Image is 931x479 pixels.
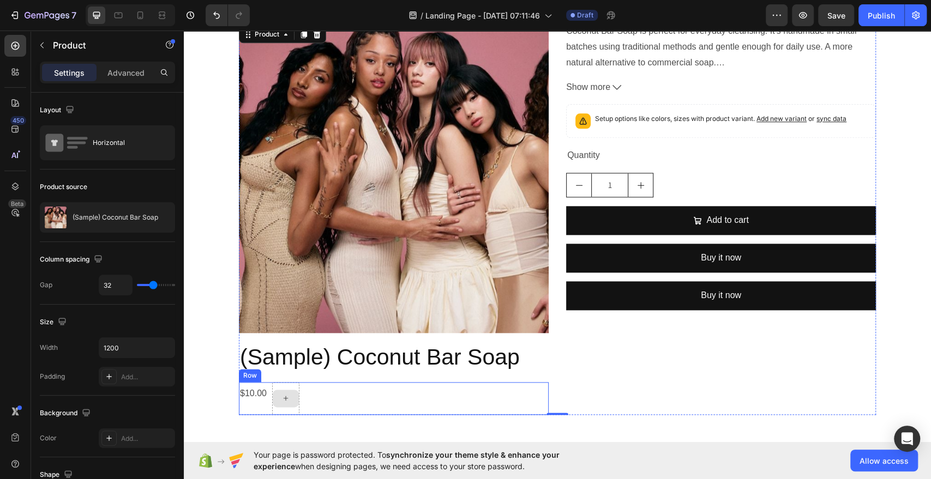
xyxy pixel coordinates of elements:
[40,343,58,353] div: Width
[45,207,67,228] img: product feature img
[254,450,560,471] span: synchronize your theme style & enhance your experience
[99,275,132,295] input: Auto
[818,4,854,26] button: Save
[577,10,593,20] span: Draft
[850,450,918,471] button: Allow access
[93,130,159,155] div: Horizontal
[868,10,895,21] div: Publish
[517,257,557,273] div: Buy it now
[623,84,663,92] span: or
[382,175,692,204] button: Add to cart
[71,9,76,22] p: 7
[10,116,26,125] div: 450
[858,4,904,26] button: Publish
[382,49,427,65] span: Show more
[121,372,172,382] div: Add...
[254,449,602,472] span: Your page is password protected. To when designing pages, we need access to your store password.
[53,39,146,52] p: Product
[827,11,845,20] span: Save
[121,434,172,444] div: Add...
[445,143,469,166] button: increment
[573,84,623,92] span: Add new variant
[860,455,909,466] span: Allow access
[40,103,76,118] div: Layout
[107,67,145,78] p: Advanced
[184,31,931,442] iframe: Design area
[407,143,445,166] input: quantity
[40,252,105,267] div: Column spacing
[4,4,81,26] button: 7
[517,220,557,235] div: Buy it now
[40,433,57,443] div: Color
[425,10,540,21] span: Landing Page - [DATE] 07:11:46
[421,10,423,21] span: /
[40,372,65,381] div: Padding
[382,116,692,134] div: Quantity
[382,213,692,242] button: Buy it now
[40,315,69,330] div: Size
[633,84,663,92] span: sync data
[894,426,920,452] div: Open Intercom Messenger
[522,182,564,198] div: Add to cart
[40,182,87,192] div: Product source
[99,338,175,357] input: Auto
[411,83,663,94] p: Setup options like colors, sizes with product variant.
[40,280,52,290] div: Gap
[383,143,407,166] button: decrement
[382,49,692,65] button: Show more
[206,4,250,26] div: Undo/Redo
[54,67,85,78] p: Settings
[40,406,93,421] div: Background
[382,251,692,280] button: Buy it now
[8,199,26,208] div: Beta
[73,214,158,221] p: (Sample) Coconut Bar Soap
